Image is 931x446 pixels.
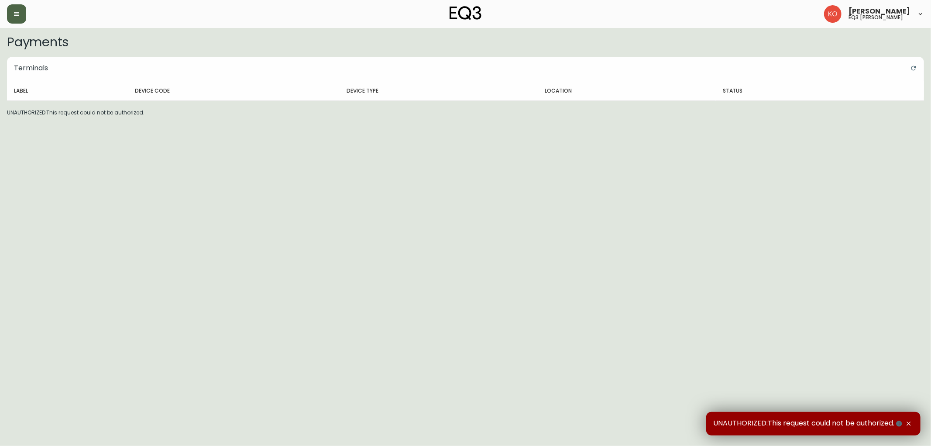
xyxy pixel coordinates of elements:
th: Location [538,81,716,100]
h2: Payments [7,35,924,49]
th: Device Type [340,81,538,100]
th: Label [7,81,128,100]
th: Device Code [128,81,340,100]
img: 9beb5e5239b23ed26e0d832b1b8f6f2a [824,5,842,23]
span: UNAUTHORIZED:This request could not be authorized. [713,419,904,429]
span: [PERSON_NAME] [849,8,910,15]
div: UNAUTHORIZED:This request could not be authorized. [2,52,929,122]
table: devices table [7,81,924,101]
h5: eq3 [PERSON_NAME] [849,15,903,20]
th: Status [716,81,863,100]
h5: Terminals [7,57,55,80]
img: logo [450,6,482,20]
